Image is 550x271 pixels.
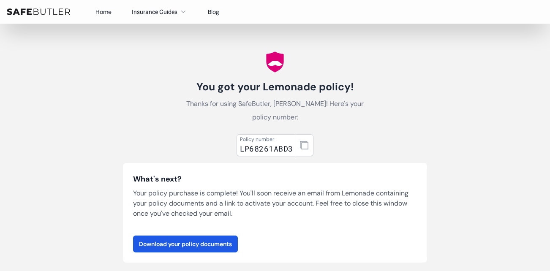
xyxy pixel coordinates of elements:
[240,136,293,143] div: Policy number
[240,143,293,154] div: LP68261ABD3
[180,97,370,124] p: Thanks for using SafeButler, [PERSON_NAME]! Here's your policy number:
[133,188,417,219] p: Your policy purchase is complete! You'll soon receive an email from Lemonade containing your poli...
[208,8,219,16] a: Blog
[133,236,238,252] a: Download your policy documents
[95,8,112,16] a: Home
[132,7,188,17] button: Insurance Guides
[133,173,417,185] h3: What's next?
[7,8,70,15] img: SafeButler Text Logo
[180,80,370,94] h1: You got your Lemonade policy!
